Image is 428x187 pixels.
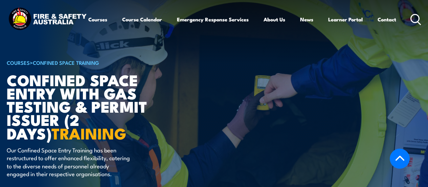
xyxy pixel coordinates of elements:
a: Learner Portal [328,11,363,27]
a: About Us [264,11,285,27]
a: News [300,11,313,27]
h1: Confined Space Entry with Gas Testing & Permit Issuer (2 days) [7,73,174,139]
strong: TRAINING [51,121,127,145]
a: Contact [378,11,396,27]
a: Course Calendar [122,11,162,27]
h6: > [7,58,174,67]
a: Emergency Response Services [177,11,249,27]
a: Courses [88,11,107,27]
a: Confined Space Training [33,59,99,66]
a: COURSES [7,59,30,66]
p: Our Confined Space Entry Training has been restructured to offer enhanced flexibility, catering t... [7,146,130,178]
